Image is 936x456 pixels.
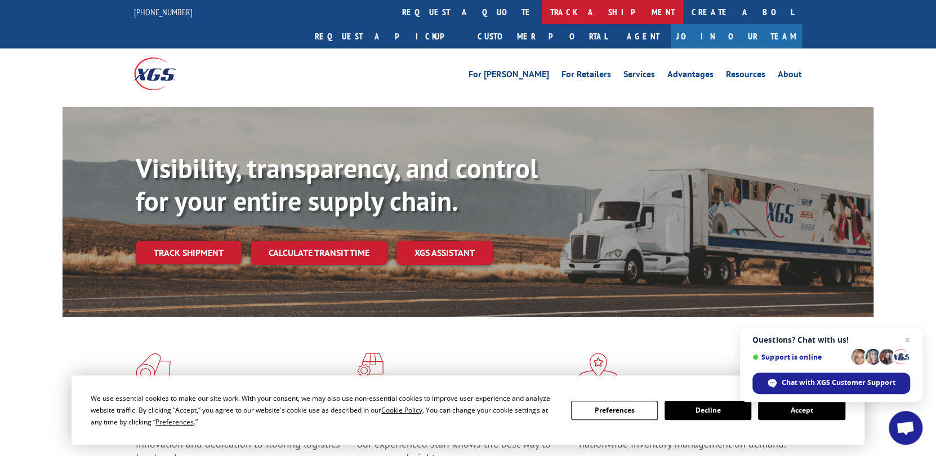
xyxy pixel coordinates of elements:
[72,375,864,445] div: Cookie Consent Prompt
[752,373,910,394] span: Chat with XGS Customer Support
[381,405,422,415] span: Cookie Policy
[752,335,910,344] span: Questions? Chat with us!
[357,353,384,382] img: xgs-icon-focused-on-flooring-red
[134,6,193,17] a: [PHONE_NUMBER]
[616,24,671,48] a: Agent
[396,241,493,265] a: XGS ASSISTANT
[782,378,895,388] span: Chat with XGS Customer Support
[136,241,242,264] a: Track shipment
[752,353,847,361] span: Support is online
[251,241,387,265] a: Calculate transit time
[623,70,655,82] a: Services
[561,70,611,82] a: For Retailers
[571,401,658,420] button: Preferences
[579,353,618,382] img: xgs-icon-flagship-distribution-model-red
[155,417,194,427] span: Preferences
[306,24,469,48] a: Request a pickup
[758,401,845,420] button: Accept
[726,70,765,82] a: Resources
[136,150,538,218] b: Visibility, transparency, and control for your entire supply chain.
[91,392,557,428] div: We use essential cookies to make our site work. With your consent, we may also use non-essential ...
[136,353,171,382] img: xgs-icon-total-supply-chain-intelligence-red
[667,70,714,82] a: Advantages
[469,70,549,82] a: For [PERSON_NAME]
[469,24,616,48] a: Customer Portal
[671,24,802,48] a: Join Our Team
[778,70,802,82] a: About
[889,411,922,445] a: Open chat
[665,401,751,420] button: Decline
